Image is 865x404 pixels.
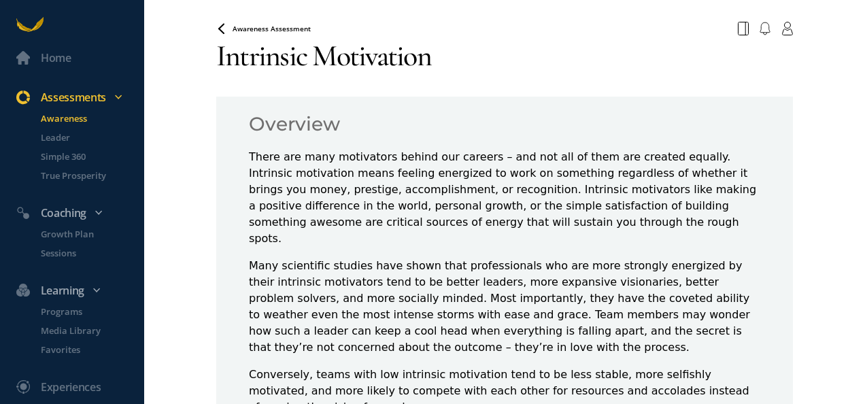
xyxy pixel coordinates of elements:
a: True Prosperity [24,169,144,182]
p: Favorites [41,343,141,356]
h3: Intrinsic Motivation [216,37,793,75]
span: Awareness Assessment [233,24,311,33]
p: True Prosperity [41,169,141,182]
p: There are many motivators behind our careers – and not all of them are created equally. Intrinsic... [249,149,760,247]
p: Simple 360 [41,150,141,163]
a: Media Library [24,324,144,337]
div: Coaching [8,204,150,222]
p: Awareness [41,112,141,125]
div: Learning [8,282,150,299]
a: Favorites [24,343,144,356]
a: Awareness [24,112,144,125]
a: Programs [24,305,144,318]
h3: Overview [249,113,760,136]
a: Growth Plan [24,227,144,241]
p: Many scientific studies have shown that professionals who are more strongly energized by their in... [249,258,760,356]
a: Simple 360 [24,150,144,163]
p: Media Library [41,324,141,337]
div: Home [41,49,71,67]
a: Leader [24,131,144,144]
a: Sessions [24,246,144,260]
p: Sessions [41,246,141,260]
p: Growth Plan [41,227,141,241]
div: Assessments [8,88,150,106]
p: Programs [41,305,141,318]
p: Leader [41,131,141,144]
div: Experiences [41,378,101,396]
